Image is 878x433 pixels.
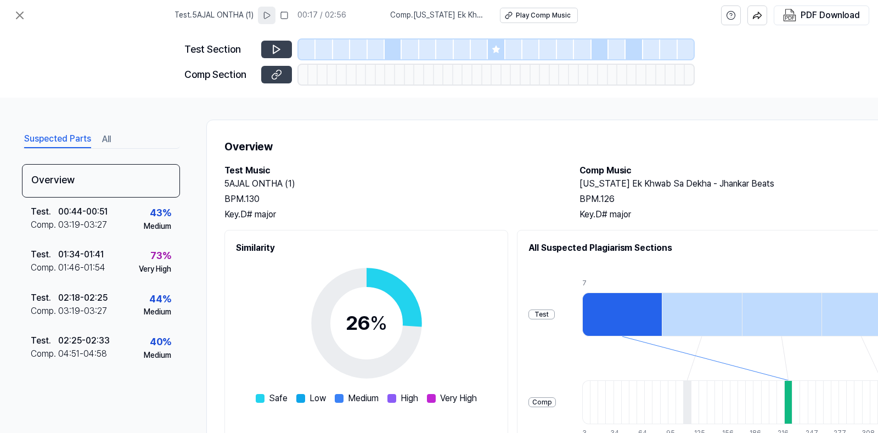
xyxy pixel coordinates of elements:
div: Comp Section [184,67,255,83]
div: 04:51 - 04:58 [58,347,107,361]
div: Medium [144,221,171,232]
div: Test . [31,205,58,218]
div: Comp . [31,347,58,361]
div: Test Section [184,42,255,58]
div: 02:25 - 02:33 [58,334,110,347]
span: % [370,311,387,335]
span: Very High [440,392,477,405]
div: 01:46 - 01:54 [58,261,105,274]
div: Overview [22,164,180,198]
div: 73 % [150,248,171,264]
div: Test . [31,248,58,261]
div: 03:19 - 03:27 [58,305,107,318]
div: Comp . [31,305,58,318]
div: Play Comp Music [516,11,571,20]
span: Test . 5AJAL ONTHA (1) [175,10,254,21]
button: Play Comp Music [500,8,578,23]
div: Test [528,310,555,320]
div: Medium [144,350,171,361]
span: Safe [269,392,288,405]
div: 03:19 - 03:27 [58,218,107,232]
div: 01:34 - 01:41 [58,248,104,261]
div: 7 [582,279,662,288]
span: Medium [348,392,379,405]
h2: 5AJAL ONTHA (1) [224,177,558,190]
div: 43 % [150,205,171,221]
div: Comp . [31,261,58,274]
div: Medium [144,307,171,318]
img: PDF Download [783,9,796,22]
button: Suspected Parts [24,131,91,148]
div: Comp [528,397,556,408]
div: Key. D# major [224,208,558,221]
h2: Similarity [236,241,497,255]
div: 00:44 - 00:51 [58,205,108,218]
div: Test . [31,291,58,305]
button: All [102,131,111,148]
div: Very High [139,264,171,275]
span: High [401,392,418,405]
div: 26 [346,308,387,338]
svg: help [726,10,736,21]
button: help [721,5,741,25]
div: PDF Download [801,8,860,23]
div: 40 % [150,334,171,350]
div: BPM. 130 [224,193,558,206]
img: share [752,10,762,20]
div: Comp . [31,218,58,232]
div: 02:18 - 02:25 [58,291,108,305]
h2: Test Music [224,164,558,177]
span: Low [309,392,326,405]
div: 44 % [149,291,171,307]
button: PDF Download [781,6,862,25]
div: 00:17 / 02:56 [297,10,346,21]
span: Comp . [US_STATE] Ek Khwab Sa Dekha - Jhankar Beats [390,10,487,21]
div: Test . [31,334,58,347]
